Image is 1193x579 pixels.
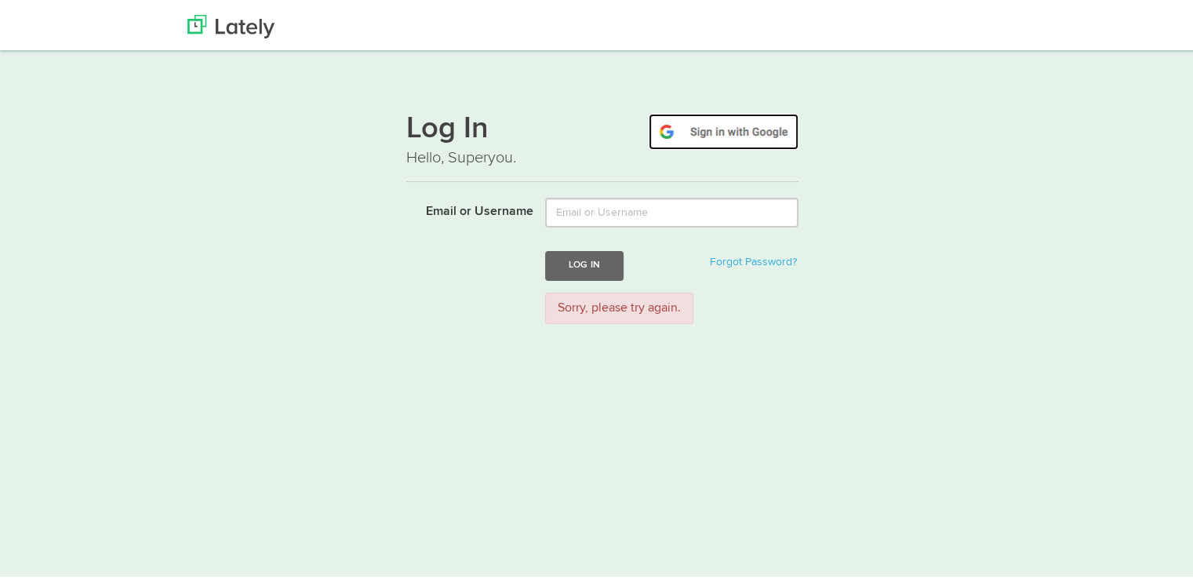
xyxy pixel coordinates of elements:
label: Email or Username [395,195,533,218]
p: Hello, Superyou. [406,144,798,166]
button: Log In [545,248,624,277]
input: Email or Username [545,195,798,224]
div: Sorry, please try again. [545,289,693,322]
h1: Log In [406,111,798,144]
a: Forgot Password? [710,253,797,264]
img: Lately [187,12,275,35]
img: google-signin.png [649,111,798,147]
